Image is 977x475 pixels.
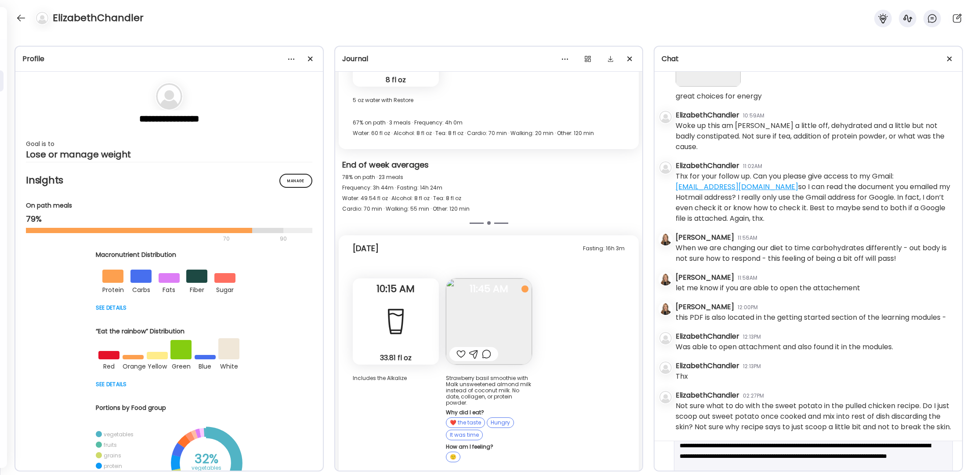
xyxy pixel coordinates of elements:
[96,327,242,336] div: “Eat the rainbow” Distribution
[676,361,739,371] div: ElizabethChandler
[26,149,312,160] div: Lose or manage weight
[353,97,439,103] div: 5 oz water with Restore
[659,391,672,403] img: bg-avatar-default.svg
[356,353,435,362] div: 33.81 fl oz
[676,390,739,401] div: ElizabethChandler
[676,331,739,342] div: ElizabethChandler
[743,362,761,370] div: 12:13PM
[102,283,123,295] div: protein
[676,312,946,323] div: this PDF is also located in the getting started section of the learning modules -
[676,182,798,192] a: [EMAIL_ADDRESS][DOMAIN_NAME]
[279,174,312,188] div: Manage
[743,392,764,400] div: 02:27PM
[104,462,122,470] div: protein
[53,11,144,25] h4: ElizabethChandler
[743,162,762,170] div: 11:02AM
[676,91,762,102] div: great choices for energy
[659,332,672,344] img: bg-avatar-default.svg
[487,417,514,428] div: Hungry
[185,454,228,464] div: 32%
[446,430,483,440] div: It was time
[659,303,672,315] img: avatars%2FC7qqOxmwlCb4p938VsoDHlkq1VT2
[279,234,288,244] div: 90
[104,441,117,449] div: fruits
[676,401,955,432] div: Not sure what to do with the sweet potato in the pulled chicken recipe. Do I just scoop out sweet...
[446,417,485,428] div: ❤️ the taste
[185,463,228,473] div: vegetables
[130,283,152,295] div: carbs
[342,172,636,214] div: 78% on path · 23 meals Frequency: 3h 44m · Fasting: 14h 24m Water: 49.54 fl oz · Alcohol: 8 fl oz...
[738,303,758,311] div: 12:00PM
[743,333,761,341] div: 12:13PM
[26,174,312,187] h2: Insights
[96,403,242,413] div: Portions by Food group
[676,243,955,264] div: When we are changing our diet to time carbohydrates differently - out body is not sure how to res...
[659,161,672,174] img: bg-avatar-default.svg
[214,283,235,295] div: sugar
[26,214,312,224] div: 79%
[446,452,460,462] div: 🙂
[676,232,734,243] div: [PERSON_NAME]
[676,272,734,283] div: [PERSON_NAME]
[738,274,757,282] div: 11:58AM
[446,444,532,450] div: How am I feeling?
[170,359,192,372] div: green
[676,161,739,171] div: ElizabethChandler
[659,233,672,245] img: avatars%2FC7qqOxmwlCb4p938VsoDHlkq1VT2
[353,117,625,139] div: 67% on path · 3 meals · Frequency: 4h 0m Water: 60 fl oz · Alcohol: 8 fl oz · Tea: 8 fl oz · Card...
[104,452,121,459] div: grains
[353,375,439,381] div: Includes the Alkalize
[446,285,532,293] span: 11:45 AM
[446,278,532,365] img: images%2FLmewejLqqxYGdaZecVheXEEv6Df2%2FMSKcD0l0zMWIBUdJzPNA%2Fj1Rf98E99zTpjLVarKuf_240
[659,362,672,374] img: bg-avatar-default.svg
[676,371,688,382] div: Thx
[738,234,757,242] div: 11:55AM
[98,359,119,372] div: red
[676,171,955,224] div: Thx for your follow up. Can you please give access to my Gmail: so I can read the document you em...
[159,283,180,295] div: fats
[662,54,955,64] div: Chat
[353,285,439,293] span: 10:15 AM
[583,243,625,254] div: Fasting: 16h 3m
[342,54,636,64] div: Journal
[676,121,955,152] div: Woke up this am [PERSON_NAME] a little off, dehydrated and a little but not badly constipated. No...
[446,409,532,416] div: Why did I eat?
[659,273,672,285] img: avatars%2FC7qqOxmwlCb4p938VsoDHlkq1VT2
[446,375,532,406] div: Strawberry basil smoothie with Malk unsweetened almond milk instead of coconut milk. No date, col...
[218,359,239,372] div: white
[156,83,182,110] img: bg-avatar-default.svg
[356,75,435,84] div: 8 fl oz
[26,139,312,149] div: Goal is to
[676,342,893,352] div: Was able to open attachment and also found it in the modules.
[96,250,242,259] div: Macronutrient Distribution
[353,243,379,254] div: [DATE]
[26,201,312,210] div: On path meals
[22,54,316,64] div: Profile
[342,160,636,172] div: End of week averages
[676,302,734,312] div: [PERSON_NAME]
[123,359,144,372] div: orange
[195,359,216,372] div: blue
[676,283,860,293] div: let me know if you are able to open the attachement
[659,111,672,123] img: bg-avatar-default.svg
[26,234,277,244] div: 70
[147,359,168,372] div: yellow
[36,12,48,24] img: bg-avatar-default.svg
[676,110,739,121] div: ElizabethChandler
[743,112,764,120] div: 10:59AM
[104,431,134,438] div: vegetables
[186,283,207,295] div: fiber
